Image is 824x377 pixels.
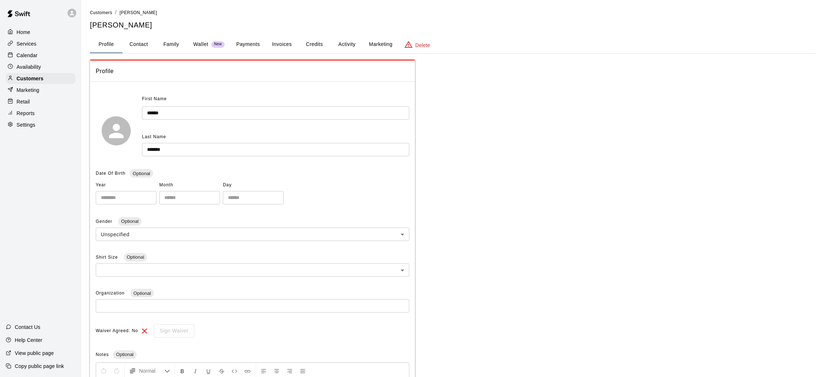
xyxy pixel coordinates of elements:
[6,119,76,130] a: Settings
[120,10,157,15] span: [PERSON_NAME]
[130,291,154,296] span: Optional
[17,75,43,82] p: Customers
[124,254,147,260] span: Optional
[115,9,117,16] li: /
[96,291,126,296] span: Organization
[155,36,187,53] button: Family
[149,324,194,338] div: To sign waivers in admin, this feature must be enabled in general settings
[193,41,208,48] p: Wallet
[90,10,112,15] span: Customers
[96,219,114,224] span: Gender
[17,52,38,59] p: Calendar
[230,36,266,53] button: Payments
[96,325,138,337] span: Waiver Agreed: No
[142,134,166,139] span: Last Name
[6,96,76,107] a: Retail
[96,228,409,241] div: Unspecified
[6,38,76,49] a: Services
[223,179,284,191] span: Day
[298,36,331,53] button: Credits
[15,323,40,331] p: Contact Us
[17,86,39,94] p: Marketing
[130,171,153,176] span: Optional
[90,9,815,17] nav: breadcrumb
[17,121,35,128] p: Settings
[113,352,136,357] span: Optional
[6,73,76,84] a: Customers
[15,350,54,357] p: View public page
[15,363,64,370] p: Copy public page link
[90,9,112,15] a: Customers
[96,255,120,260] span: Shirt Size
[6,62,76,72] a: Availability
[90,20,815,30] h5: [PERSON_NAME]
[15,336,42,344] p: Help Center
[122,36,155,53] button: Contact
[17,110,35,117] p: Reports
[6,27,76,38] a: Home
[331,36,363,53] button: Activity
[363,36,398,53] button: Marketing
[17,40,36,47] p: Services
[17,98,30,105] p: Retail
[90,36,122,53] button: Profile
[96,352,109,357] span: Notes
[118,219,141,224] span: Optional
[415,42,430,49] p: Delete
[142,93,167,105] span: First Name
[266,36,298,53] button: Invoices
[96,179,156,191] span: Year
[6,108,76,119] a: Reports
[17,63,41,71] p: Availability
[211,42,225,47] span: New
[6,50,76,61] a: Calendar
[6,85,76,96] a: Marketing
[96,171,125,176] span: Date Of Birth
[139,367,164,374] span: Normal
[96,67,409,76] span: Profile
[17,29,30,36] p: Home
[159,179,220,191] span: Month
[90,36,815,53] div: basic tabs example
